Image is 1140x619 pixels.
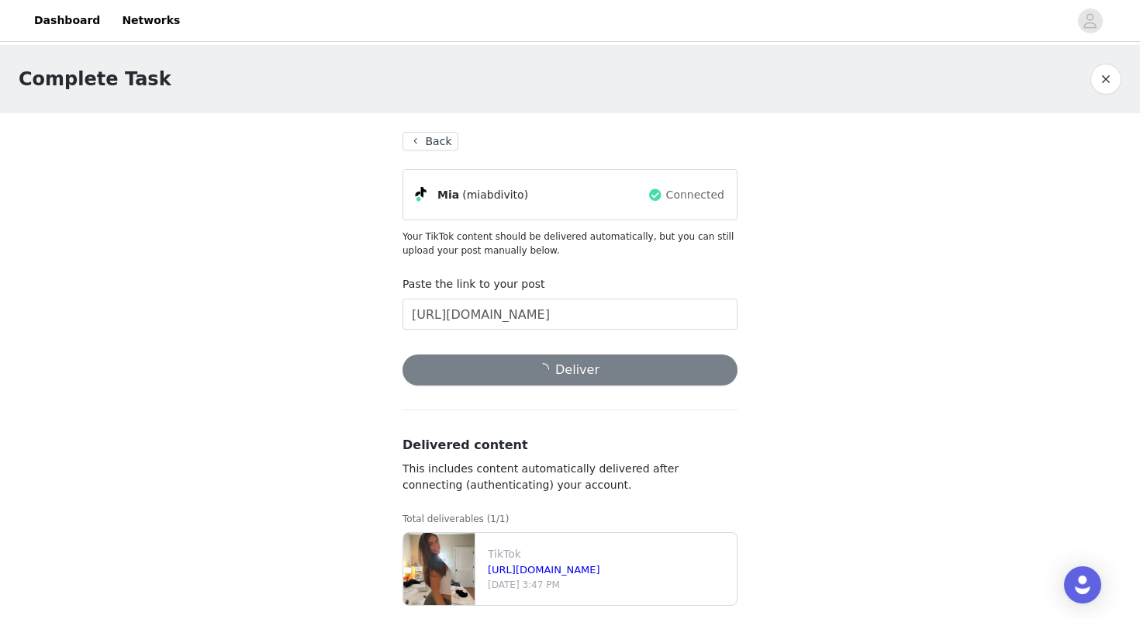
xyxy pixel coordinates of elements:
[437,187,459,203] span: Mia
[19,65,171,93] h1: Complete Task
[402,230,738,258] p: Your TikTok content should be delivered automatically, but you can still upload your post manuall...
[1083,9,1097,33] div: avatar
[402,299,738,330] input: Paste the link to your content here
[462,187,528,203] span: (miabdivito)
[402,278,545,290] label: Paste the link to your post
[112,3,189,38] a: Networks
[1064,566,1101,603] div: Open Intercom Messenger
[488,546,731,562] p: TikTok
[402,512,738,526] p: Total deliverables (1/1)
[403,533,475,605] img: file
[666,187,724,203] span: Connected
[488,578,731,592] p: [DATE] 3:47 PM
[402,462,679,491] span: This includes content automatically delivered after connecting (authenticating) your account.
[488,564,600,576] a: [URL][DOMAIN_NAME]
[402,132,458,150] button: Back
[402,436,738,455] h3: Delivered content
[25,3,109,38] a: Dashboard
